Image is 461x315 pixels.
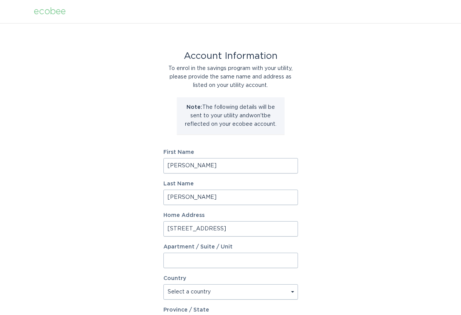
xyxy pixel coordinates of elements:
label: Home Address [163,213,298,218]
label: Province / State [163,307,209,313]
label: Last Name [163,181,298,187]
label: Country [163,276,186,281]
strong: Note: [186,105,202,110]
p: The following details will be sent to your utility and won't be reflected on your ecobee account. [183,103,279,128]
div: ecobee [34,7,66,16]
label: Apartment / Suite / Unit [163,244,298,250]
div: Account Information [163,52,298,60]
label: First Name [163,150,298,155]
div: To enrol in the savings program with your utility, please provide the same name and address as li... [163,64,298,90]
